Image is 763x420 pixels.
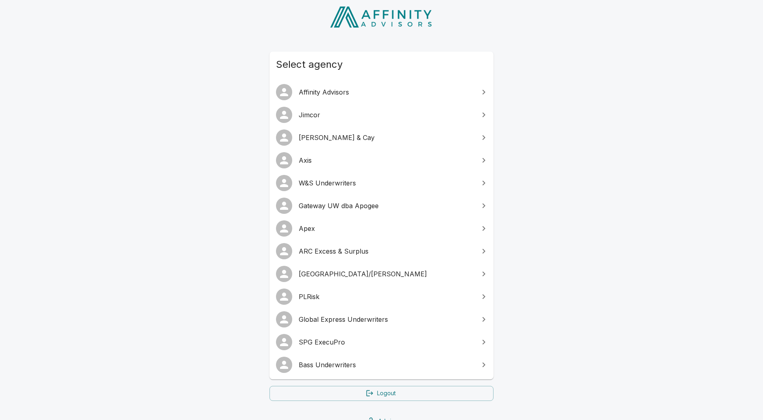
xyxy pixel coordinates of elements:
span: Gateway UW dba Apogee [299,201,474,211]
a: Axis [269,149,494,172]
span: Jimcor [299,110,474,120]
a: ARC Excess & Surplus [269,240,494,263]
a: Bass Underwriters [269,353,494,376]
span: PLRisk [299,292,474,302]
span: W&S Underwriters [299,178,474,188]
span: Global Express Underwriters [299,314,474,324]
a: W&S Underwriters [269,172,494,194]
a: Jimcor [269,103,494,126]
span: ARC Excess & Surplus [299,246,474,256]
a: Apex [269,217,494,240]
a: Global Express Underwriters [269,308,494,331]
span: Select agency [276,58,487,71]
a: [GEOGRAPHIC_DATA]/[PERSON_NAME] [269,263,494,285]
span: SPG ExecuPro [299,337,474,347]
span: [PERSON_NAME] & Cay [299,133,474,142]
span: Axis [299,155,474,165]
a: [PERSON_NAME] & Cay [269,126,494,149]
span: [GEOGRAPHIC_DATA]/[PERSON_NAME] [299,269,474,279]
img: Affinity Advisors Logo [323,4,440,30]
a: PLRisk [269,285,494,308]
a: SPG ExecuPro [269,331,494,353]
span: Bass Underwriters [299,360,474,370]
a: Logout [269,386,494,401]
span: Apex [299,224,474,233]
a: Gateway UW dba Apogee [269,194,494,217]
span: Affinity Advisors [299,87,474,97]
a: Affinity Advisors [269,81,494,103]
